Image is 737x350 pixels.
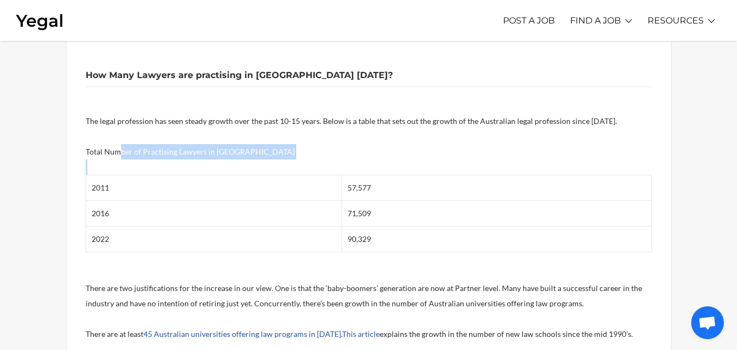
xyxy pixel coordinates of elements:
a: FIND A JOB [570,5,621,35]
a: This article [342,329,380,339]
td: 2022 [86,227,343,252]
p: Total Number of Practising Lawyers in [GEOGRAPHIC_DATA] [86,144,652,159]
a: POST A JOB [503,5,555,35]
td: 71,509 [342,201,651,227]
p: There are two justifications for the increase in our view. One is that the ‘baby-boomers’ generat... [86,281,652,311]
a: RESOURCES [648,5,704,35]
td: 2016 [86,201,343,227]
a: 45 Australian universities offering law programs in [DATE] [143,329,341,339]
p: There are at least . explains the growth in the number of new law schools since the mid 1990’s. [86,327,652,342]
td: 2011 [86,175,343,201]
p: The legal profession has seen steady growth over the past 10-15 years. Below is a table that sets... [86,114,652,129]
b: How Many Lawyers are practising in [GEOGRAPHIC_DATA] [DATE]? [86,70,393,80]
td: 57,577 [342,175,651,201]
div: Open chat [691,306,724,339]
td: 90,329 [342,227,651,252]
